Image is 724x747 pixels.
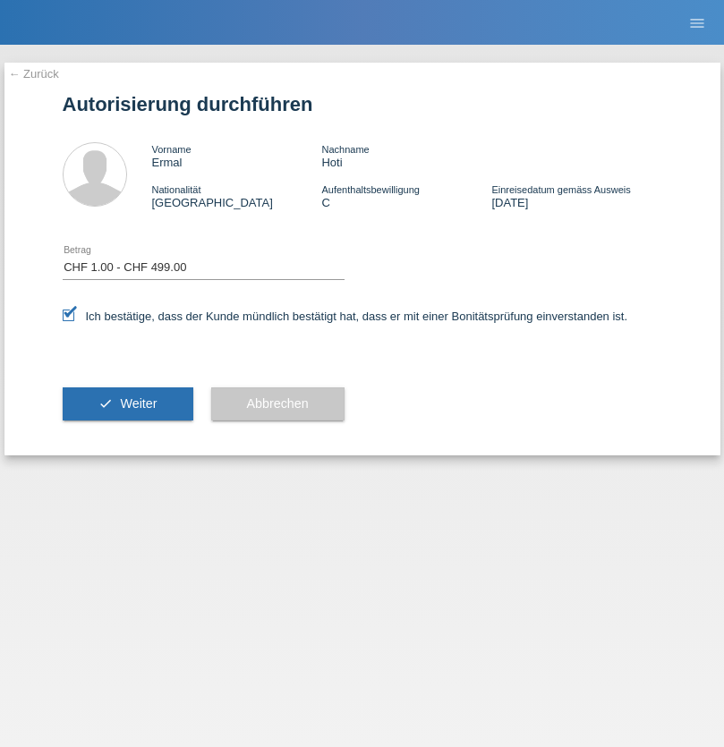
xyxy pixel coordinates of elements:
[152,144,192,155] span: Vorname
[120,396,157,411] span: Weiter
[63,93,662,115] h1: Autorisierung durchführen
[211,387,345,421] button: Abbrechen
[63,310,628,323] label: Ich bestätige, dass der Kunde mündlich bestätigt hat, dass er mit einer Bonitätsprüfung einversta...
[63,387,193,421] button: check Weiter
[321,142,491,169] div: Hoti
[321,183,491,209] div: C
[98,396,113,411] i: check
[321,144,369,155] span: Nachname
[679,17,715,28] a: menu
[491,183,661,209] div: [DATE]
[247,396,309,411] span: Abbrechen
[152,183,322,209] div: [GEOGRAPHIC_DATA]
[321,184,419,195] span: Aufenthaltsbewilligung
[152,184,201,195] span: Nationalität
[9,67,59,81] a: ← Zurück
[491,184,630,195] span: Einreisedatum gemäss Ausweis
[688,14,706,32] i: menu
[152,142,322,169] div: Ermal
